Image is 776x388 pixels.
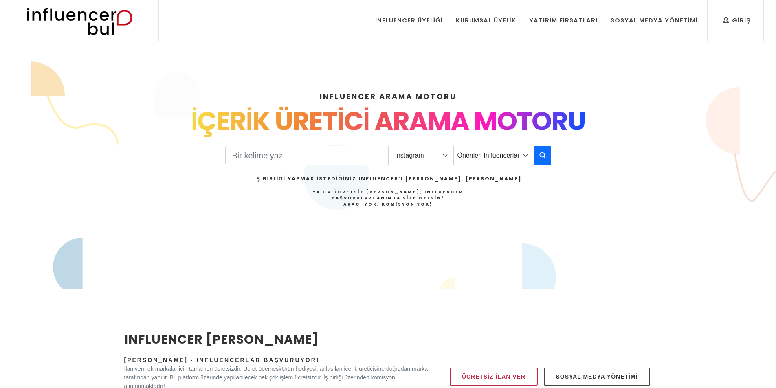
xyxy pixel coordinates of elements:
[124,91,652,102] h4: INFLUENCER ARAMA MOTORU
[375,16,443,25] div: Influencer Üyeliği
[556,372,638,381] span: Sosyal Medya Yönetimi
[723,16,751,25] div: Giriş
[254,175,521,182] h2: İş Birliği Yapmak İstediğiniz Influencer’ı [PERSON_NAME], [PERSON_NAME]
[124,357,320,363] span: [PERSON_NAME] - Influencerlar Başvuruyor!
[254,189,521,207] h4: Ya da Ücretsiz [PERSON_NAME], Influencer Başvuruları Anında Size Gelsin!
[450,368,538,386] a: Ücretsiz İlan Ver
[611,16,698,25] div: Sosyal Medya Yönetimi
[343,201,433,207] strong: Aracı Yok, Komisyon Yok!
[544,368,650,386] a: Sosyal Medya Yönetimi
[462,372,525,381] span: Ücretsiz İlan Ver
[456,16,516,25] div: Kurumsal Üyelik
[225,146,389,165] input: Search
[124,330,428,349] h2: INFLUENCER [PERSON_NAME]
[529,16,598,25] div: Yatırım Fırsatları
[124,102,652,141] div: İÇERİK ÜRETİCİ ARAMA MOTORU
